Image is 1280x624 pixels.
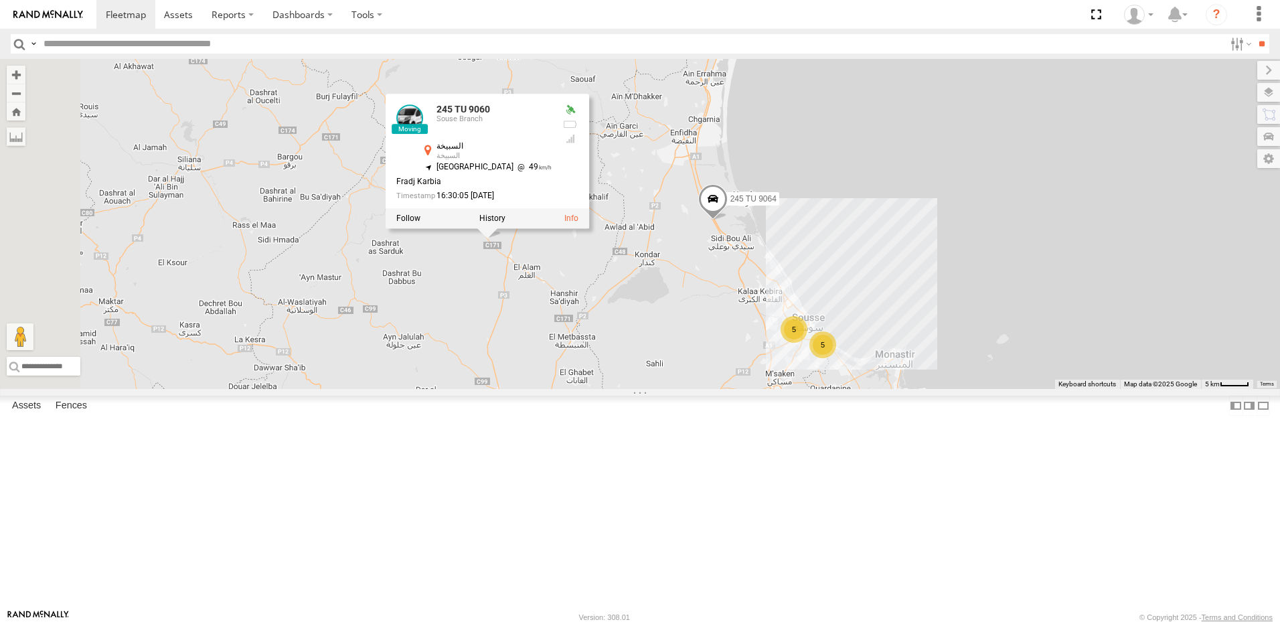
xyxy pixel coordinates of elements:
[436,142,552,151] div: السبيخة
[7,127,25,146] label: Measure
[781,316,807,343] div: 5
[479,214,505,223] label: View Asset History
[562,133,578,144] div: GSM Signal = 4
[1119,5,1158,25] div: Nejah Benkhalifa
[1124,380,1197,388] span: Map data ©2025 Google
[49,396,94,415] label: Fences
[436,115,552,123] div: Souse Branch
[396,191,552,200] div: Date/time of location update
[1257,149,1280,168] label: Map Settings
[1058,380,1116,389] button: Keyboard shortcuts
[1260,382,1274,387] a: Terms (opens in new tab)
[1202,613,1273,621] a: Terms and Conditions
[436,162,513,171] span: [GEOGRAPHIC_DATA]
[436,152,552,160] div: السبيخة
[7,323,33,350] button: Drag Pegman onto the map to open Street View
[7,66,25,84] button: Zoom in
[809,331,836,358] div: 5
[28,34,39,54] label: Search Query
[436,104,490,114] a: 245 TU 9060
[5,396,48,415] label: Assets
[13,10,83,19] img: rand-logo.svg
[7,611,69,624] a: Visit our Website
[396,104,423,131] a: View Asset Details
[579,613,630,621] div: Version: 308.01
[562,119,578,130] div: No battery health information received from this device.
[396,177,552,186] div: Fradj Karbia
[730,193,777,203] span: 245 TU 9064
[1225,34,1254,54] label: Search Filter Options
[1257,396,1270,415] label: Hide Summary Table
[513,162,552,171] span: 49
[564,214,578,223] a: View Asset Details
[1205,380,1220,388] span: 5 km
[1201,380,1253,389] button: Map Scale: 5 km per 40 pixels
[7,102,25,121] button: Zoom Home
[1206,4,1227,25] i: ?
[1243,396,1256,415] label: Dock Summary Table to the Right
[7,84,25,102] button: Zoom out
[396,214,420,223] label: Realtime tracking of Asset
[1229,396,1243,415] label: Dock Summary Table to the Left
[562,104,578,115] div: Valid GPS Fix
[1139,613,1273,621] div: © Copyright 2025 -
